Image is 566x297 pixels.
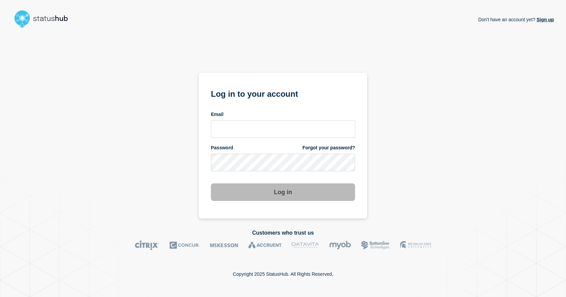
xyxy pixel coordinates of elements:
[248,240,282,250] img: Accruent logo
[535,17,554,22] a: Sign up
[361,240,390,250] img: Bottomline logo
[135,240,159,250] img: Citrix logo
[211,111,223,118] span: Email
[169,240,200,250] img: Concur logo
[12,8,76,30] img: StatusHub logo
[478,11,554,28] p: Don't have an account yet?
[233,271,333,277] p: Copyright 2025 StatusHub. All Rights Reserved.
[303,145,355,151] a: Forgot your password?
[292,240,319,250] img: DataVita logo
[12,230,554,236] h2: Customers who trust us
[211,154,355,171] input: password input
[400,240,431,250] img: MSU logo
[211,145,233,151] span: Password
[211,183,355,201] button: Log in
[210,240,238,250] img: McKesson logo
[329,240,351,250] img: myob logo
[211,120,355,138] input: email input
[211,87,355,99] h1: Log in to your account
